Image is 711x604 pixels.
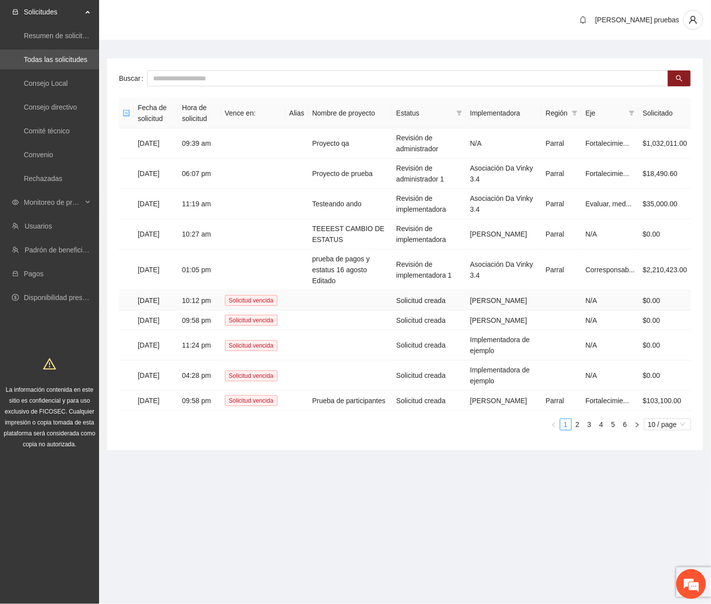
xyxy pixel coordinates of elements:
td: $0.00 [639,291,691,310]
td: [DATE] [134,249,178,291]
td: Solicitud creada [392,291,466,310]
td: Solicitud creada [392,391,466,411]
td: 10:27 am [178,219,220,249]
td: Asociación Da Vinky 3.4 [466,159,542,189]
td: $1,032,011.00 [639,128,691,159]
a: 5 [608,419,619,430]
td: Revisión de administrador 1 [392,159,466,189]
td: N/A [582,291,639,310]
td: Revisión de implementadora [392,219,466,249]
td: [DATE] [134,391,178,411]
td: [DATE] [134,219,178,249]
div: Page Size [644,419,691,430]
a: Disponibilidad presupuestal [24,294,109,302]
td: 11:19 am [178,189,220,219]
td: $0.00 [639,330,691,361]
td: [PERSON_NAME] [466,310,542,330]
td: Parral [542,219,581,249]
span: filter [627,106,637,121]
span: Eje [586,108,625,119]
td: 01:05 pm [178,249,220,291]
td: Parral [542,249,581,291]
button: bell [575,12,591,28]
th: Hora de solicitud [178,98,220,128]
th: Implementadora [466,98,542,128]
td: Solicitud creada [392,361,466,391]
span: 10 / page [648,419,687,430]
th: Fecha de solicitud [134,98,178,128]
td: Asociación Da Vinky 3.4 [466,189,542,219]
span: Solicitud vencida [225,295,277,306]
span: Solicitudes [24,2,82,22]
td: [DATE] [134,330,178,361]
a: Comité técnico [24,127,70,135]
td: Proyecto de prueba [308,159,392,189]
span: right [634,422,640,428]
td: $103,100.00 [639,391,691,411]
li: 3 [584,419,596,430]
td: Parral [542,159,581,189]
a: Resumen de solicitudes por aprobar [24,32,135,40]
span: filter [572,110,578,116]
span: user [684,15,703,24]
a: 2 [572,419,583,430]
td: Implementadora de ejemplo [466,361,542,391]
td: Parral [542,391,581,411]
td: 04:28 pm [178,361,220,391]
td: [DATE] [134,128,178,159]
li: 1 [560,419,572,430]
span: Solicitud vencida [225,395,277,406]
li: 5 [607,419,619,430]
td: [PERSON_NAME] [466,391,542,411]
td: $0.00 [639,310,691,330]
td: N/A [466,128,542,159]
a: Consejo Local [24,79,68,87]
button: search [668,70,691,86]
span: inbox [12,8,19,15]
td: [DATE] [134,189,178,219]
span: filter [629,110,635,116]
textarea: Escriba su mensaje y pulse “Intro” [5,271,189,305]
span: Estamos en línea. [57,132,137,233]
span: warning [43,358,56,370]
span: Solicitud vencida [225,340,277,351]
span: Evaluar, med... [586,200,632,208]
td: Proyecto qa [308,128,392,159]
li: 6 [619,419,631,430]
span: [PERSON_NAME] pruebas [595,16,679,24]
div: Chatee con nosotros ahora [52,51,166,63]
a: 6 [620,419,631,430]
a: Pagos [24,270,44,278]
span: eye [12,199,19,206]
td: prueba de pagos y estatus 16 agosto Editado [308,249,392,291]
a: 3 [584,419,595,430]
label: Buscar [119,70,147,86]
span: Corresponsab... [586,266,635,274]
button: left [548,419,560,430]
a: 1 [560,419,571,430]
td: $2,210,423.00 [639,249,691,291]
td: Solicitud creada [392,310,466,330]
span: Fortalecimie... [586,139,629,147]
span: Solicitud vencida [225,315,277,326]
td: Revisión de implementadora 1 [392,249,466,291]
button: right [631,419,643,430]
td: $18,490.60 [639,159,691,189]
td: Revisión de implementadora [392,189,466,219]
td: Asociación Da Vinky 3.4 [466,249,542,291]
td: Parral [542,189,581,219]
td: [DATE] [134,159,178,189]
td: [DATE] [134,310,178,330]
td: N/A [582,310,639,330]
td: N/A [582,219,639,249]
td: $35,000.00 [639,189,691,219]
div: Minimizar ventana de chat en vivo [163,5,186,29]
td: [DATE] [134,291,178,310]
td: Solicitud creada [392,330,466,361]
span: Fortalecimie... [586,170,629,178]
span: Región [546,108,567,119]
span: Fortalecimie... [586,397,629,405]
li: 4 [596,419,607,430]
span: La información contenida en este sitio es confidencial y para uso exclusivo de FICOSEC. Cualquier... [4,386,96,448]
td: 11:24 pm [178,330,220,361]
